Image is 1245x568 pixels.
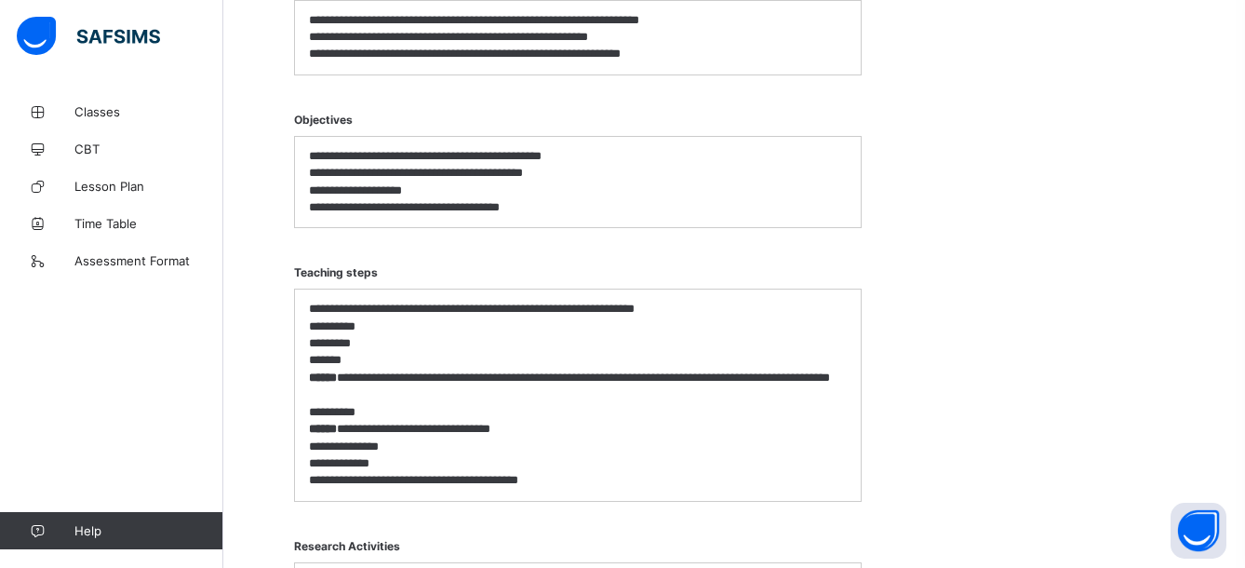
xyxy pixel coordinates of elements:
[17,17,160,56] img: safsims
[294,103,862,136] span: Objectives
[294,256,862,289] span: Teaching steps
[74,523,222,538] span: Help
[294,530,862,562] span: Research Activities
[74,216,223,231] span: Time Table
[74,104,223,119] span: Classes
[1171,503,1226,559] button: Open asap
[74,253,223,268] span: Assessment Format
[74,142,223,156] span: CBT
[74,179,223,194] span: Lesson Plan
